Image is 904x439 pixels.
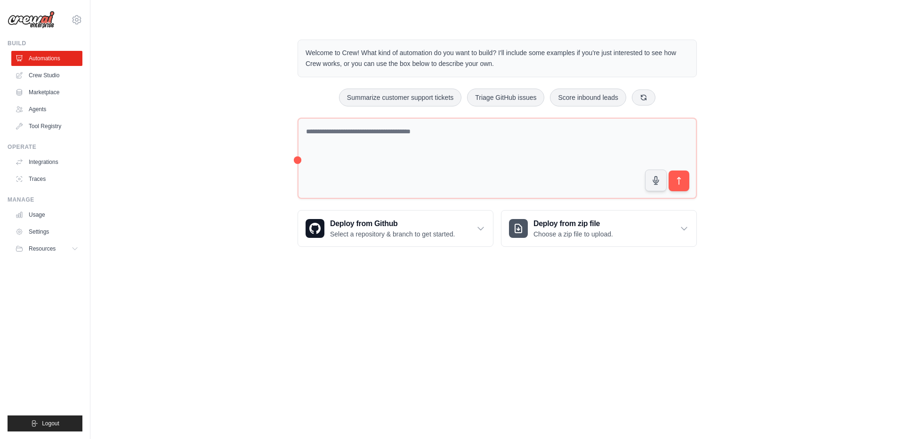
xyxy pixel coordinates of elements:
[8,11,55,29] img: Logo
[8,143,82,151] div: Operate
[533,229,613,239] p: Choose a zip file to upload.
[550,89,626,106] button: Score inbound leads
[29,245,56,252] span: Resources
[8,40,82,47] div: Build
[467,89,544,106] button: Triage GitHub issues
[11,51,82,66] a: Automations
[8,415,82,431] button: Logout
[533,218,613,229] h3: Deploy from zip file
[339,89,461,106] button: Summarize customer support tickets
[11,119,82,134] a: Tool Registry
[8,196,82,203] div: Manage
[11,241,82,256] button: Resources
[11,85,82,100] a: Marketplace
[306,48,689,69] p: Welcome to Crew! What kind of automation do you want to build? I'll include some examples if you'...
[330,229,455,239] p: Select a repository & branch to get started.
[42,420,59,427] span: Logout
[11,102,82,117] a: Agents
[11,68,82,83] a: Crew Studio
[11,224,82,239] a: Settings
[330,218,455,229] h3: Deploy from Github
[11,171,82,187] a: Traces
[11,207,82,222] a: Usage
[11,154,82,170] a: Integrations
